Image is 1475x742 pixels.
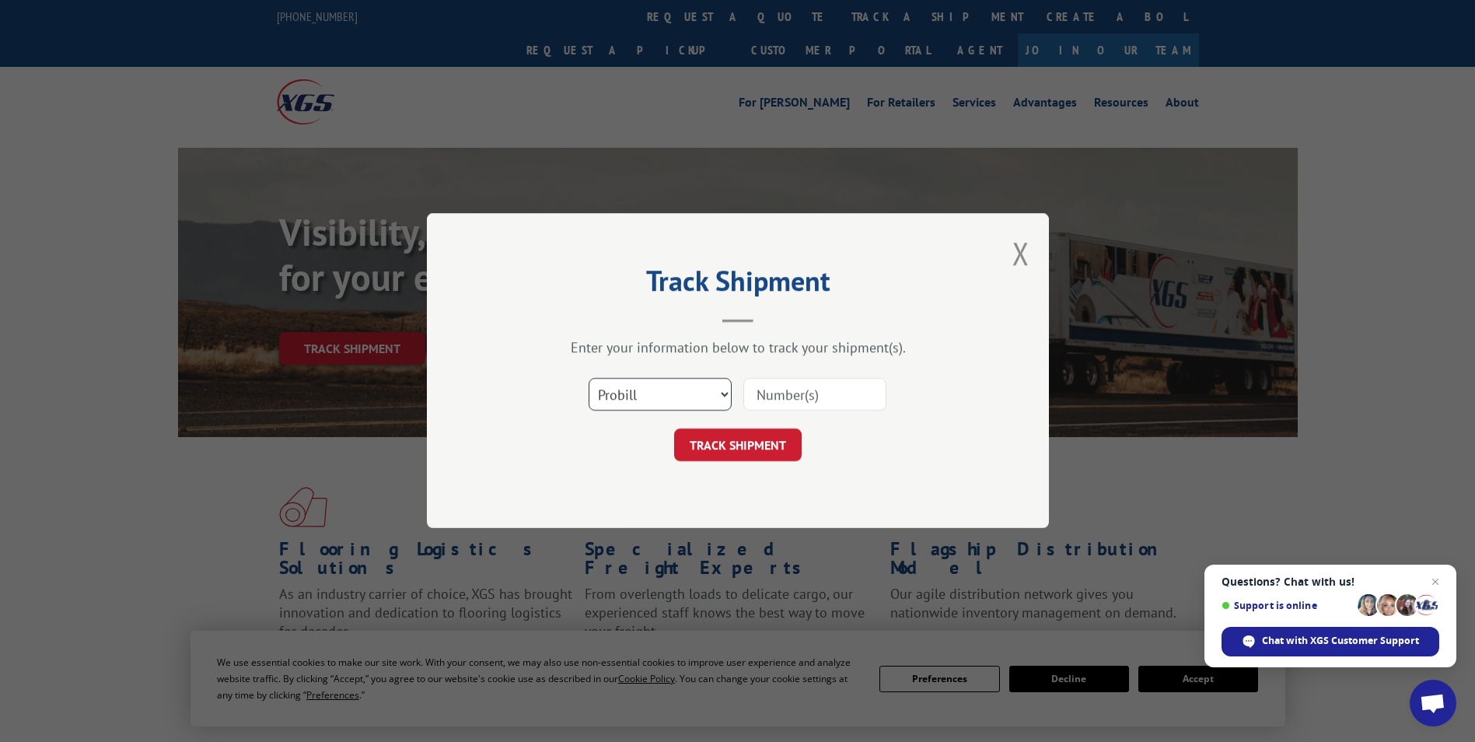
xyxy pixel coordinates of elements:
[505,270,971,299] h2: Track Shipment
[743,379,886,411] input: Number(s)
[1222,600,1352,611] span: Support is online
[1410,680,1456,726] div: Open chat
[1222,627,1439,656] div: Chat with XGS Customer Support
[1262,634,1419,648] span: Chat with XGS Customer Support
[1426,572,1445,591] span: Close chat
[1012,233,1029,274] button: Close modal
[505,339,971,357] div: Enter your information below to track your shipment(s).
[674,429,802,462] button: TRACK SHIPMENT
[1222,576,1439,588] span: Questions? Chat with us!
